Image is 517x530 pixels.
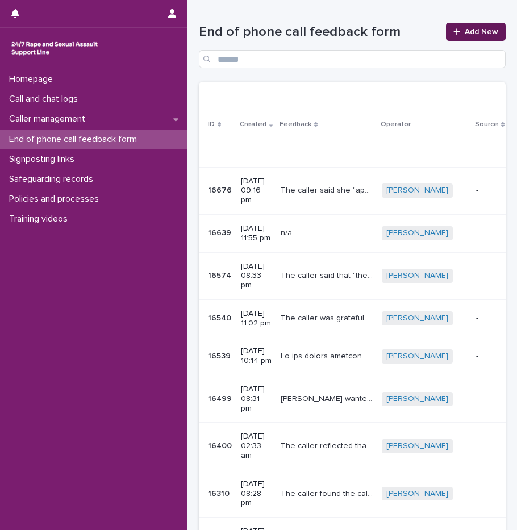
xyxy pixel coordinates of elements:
[240,118,266,131] p: Created
[208,392,234,404] p: 16499
[280,118,311,131] p: Feedback
[475,118,498,131] p: Source
[476,352,503,361] p: -
[281,311,375,323] p: The caller was grateful to the operator for "being there". She said "it [the call] went better th...
[208,349,233,361] p: 16539
[241,309,272,328] p: [DATE] 11:02 pm
[5,134,146,145] p: End of phone call feedback form
[241,224,272,243] p: [DATE] 11:55 pm
[5,154,84,165] p: Signposting links
[199,50,506,68] input: Search
[476,394,503,404] p: -
[208,487,232,499] p: 16310
[241,479,272,508] p: [DATE] 08:28 pm
[446,23,506,41] a: Add New
[241,177,272,205] p: [DATE] 09:16 pm
[241,347,272,366] p: [DATE] 10:14 pm
[241,385,272,413] p: [DATE] 08:31 pm
[208,311,234,323] p: 16540
[281,487,375,499] p: The caller found the call "calming"; she fed back that the operator "took it at my [her] pace" an...
[208,183,234,195] p: 16676
[281,226,294,238] p: n/a
[5,94,87,105] p: Call and chat logs
[5,74,62,85] p: Homepage
[381,118,411,131] p: Operator
[208,269,234,281] p: 16574
[386,228,448,238] a: [PERSON_NAME]
[281,183,375,195] p: The caller said she "appreciated" the support from the worker and from Rape Crisis broadly. She w...
[5,114,94,124] p: Caller management
[386,394,448,404] a: [PERSON_NAME]
[5,174,102,185] p: Safeguarding records
[208,118,215,131] p: ID
[386,352,448,361] a: [PERSON_NAME]
[386,441,448,451] a: [PERSON_NAME]
[476,314,503,323] p: -
[476,271,503,281] p: -
[476,441,503,451] p: -
[476,228,503,238] p: -
[476,489,503,499] p: -
[386,271,448,281] a: [PERSON_NAME]
[199,24,439,40] h1: End of phone call feedback form
[281,392,375,404] p: Caller wanted to feed back that she had been waiting for almost 50 minutes.
[465,28,498,36] span: Add New
[281,269,375,281] p: The caller said that "the time frame of 40 minutes was good" to "have time to talk"; "I had enoug...
[5,194,108,205] p: Policies and processes
[241,262,272,290] p: [DATE] 08:33 pm
[208,226,234,238] p: 16639
[9,37,100,60] img: rhQMoQhaT3yELyF149Cw
[208,439,234,451] p: 16400
[281,349,375,361] p: It was agreed between the caller and the operator that the feedback would be passed on that she g...
[5,214,77,224] p: Training videos
[386,314,448,323] a: [PERSON_NAME]
[476,186,503,195] p: -
[241,432,272,460] p: [DATE] 02:33 am
[281,439,375,451] p: The caller reflected that she didn't feel that she had "all the answers" but that that isn't the ...
[386,489,448,499] a: [PERSON_NAME]
[386,186,448,195] a: [PERSON_NAME]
